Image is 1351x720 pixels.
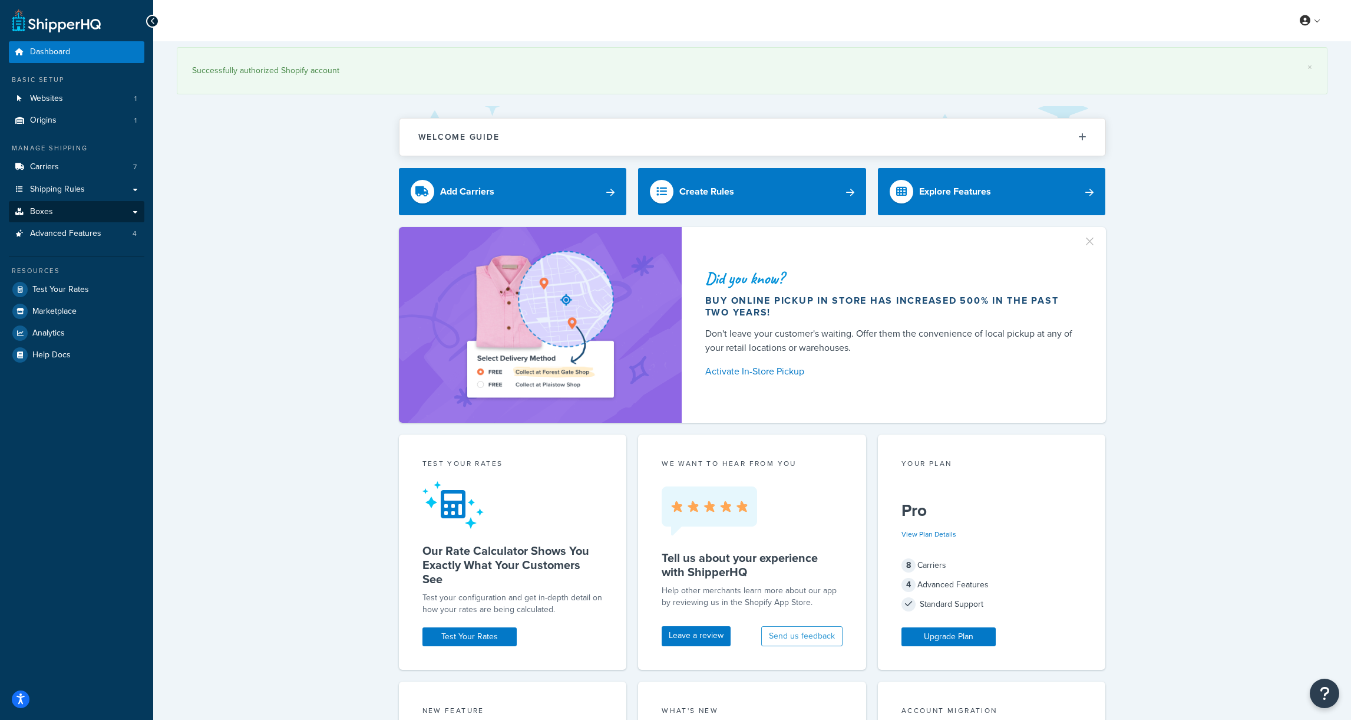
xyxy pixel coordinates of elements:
[134,116,137,126] span: 1
[679,183,734,200] div: Create Rules
[901,558,916,573] span: 8
[192,63,1312,79] div: Successfully authorized Shopify account
[901,501,1082,520] h5: Pro
[434,245,647,405] img: ad-shirt-map-b0359fc47e01cab431d101c4b569394f6a03f54285957d908178d52f29eb9668.png
[9,41,144,63] a: Dashboard
[440,183,494,200] div: Add Carriers
[399,119,1105,156] button: Welcome Guide
[399,168,627,215] a: Add Carriers
[30,94,63,104] span: Websites
[9,110,144,131] li: Origins
[662,458,843,469] p: we want to hear from you
[9,156,144,178] li: Carriers
[9,266,144,276] div: Resources
[422,705,603,719] div: New Feature
[705,363,1078,380] a: Activate In-Store Pickup
[901,529,956,540] a: View Plan Details
[761,626,843,646] button: Send us feedback
[919,183,991,200] div: Explore Features
[134,94,137,104] span: 1
[1307,63,1312,72] a: ×
[9,156,144,178] a: Carriers7
[30,207,53,217] span: Boxes
[662,585,843,609] p: Help other merchants learn more about our app by reviewing us in the Shopify App Store.
[422,627,517,646] a: Test Your Rates
[418,133,500,142] h2: Welcome Guide
[9,223,144,245] li: Advanced Features
[133,229,137,239] span: 4
[638,168,866,215] a: Create Rules
[30,47,70,57] span: Dashboard
[9,88,144,110] a: Websites1
[901,705,1082,719] div: Account Migration
[9,301,144,322] a: Marketplace
[901,557,1082,574] div: Carriers
[32,285,89,295] span: Test Your Rates
[32,307,77,317] span: Marketplace
[1310,679,1339,708] button: Open Resource Center
[9,143,144,153] div: Manage Shipping
[133,162,137,172] span: 7
[705,327,1078,355] div: Don't leave your customer's waiting. Offer them the convenience of local pickup at any of your re...
[9,279,144,300] a: Test Your Rates
[9,88,144,110] li: Websites
[9,223,144,245] a: Advanced Features4
[9,110,144,131] a: Origins1
[662,551,843,579] h5: Tell us about your experience with ShipperHQ
[30,162,59,172] span: Carriers
[9,179,144,200] a: Shipping Rules
[662,705,843,719] div: What's New
[32,328,65,338] span: Analytics
[662,626,731,646] a: Leave a review
[32,350,71,360] span: Help Docs
[422,458,603,472] div: Test your rates
[705,270,1078,287] div: Did you know?
[901,577,1082,593] div: Advanced Features
[30,185,85,195] span: Shipping Rules
[705,295,1078,318] div: Buy online pickup in store has increased 500% in the past two years!
[901,578,916,592] span: 4
[878,168,1106,215] a: Explore Features
[422,592,603,616] div: Test your configuration and get in-depth detail on how your rates are being calculated.
[901,458,1082,472] div: Your Plan
[30,229,101,239] span: Advanced Features
[9,201,144,223] a: Boxes
[9,75,144,85] div: Basic Setup
[901,596,1082,613] div: Standard Support
[422,544,603,586] h5: Our Rate Calculator Shows You Exactly What Your Customers See
[30,116,57,126] span: Origins
[9,323,144,344] a: Analytics
[9,344,144,366] a: Help Docs
[901,627,996,646] a: Upgrade Plan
